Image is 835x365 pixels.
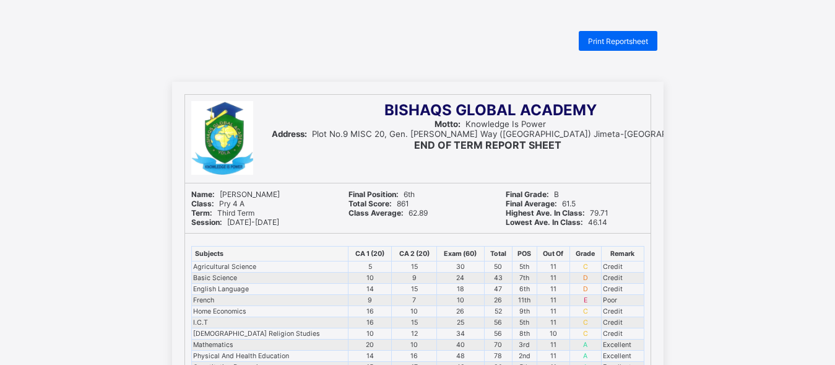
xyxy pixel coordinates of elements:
span: [DATE]-[DATE] [191,218,279,227]
td: 16 [348,317,392,328]
td: C [569,262,601,273]
td: 56 [485,328,513,340]
td: Poor [601,295,644,306]
td: 5th [512,262,537,273]
td: E [569,295,601,306]
td: 48 [436,351,484,362]
td: 6th [512,284,537,295]
td: Credit [601,284,644,295]
td: 70 [485,340,513,351]
td: C [569,328,601,340]
th: POS [512,247,537,262]
span: 62.89 [348,208,428,218]
td: 34 [436,328,484,340]
b: END OF TERM REPORT SHEET [414,139,561,151]
td: Credit [601,262,644,273]
b: Final Average: [506,199,557,208]
b: Address: [272,129,307,139]
td: 8th [512,328,537,340]
td: 11 [537,295,569,306]
td: Excellent [601,340,644,351]
td: 3rd [512,340,537,351]
b: Final Grade: [506,190,549,199]
th: Grade [569,247,601,262]
td: 30 [436,262,484,273]
td: A [569,340,601,351]
td: A [569,351,601,362]
td: 9 [348,295,392,306]
th: CA 2 (20) [392,247,436,262]
span: Pry 4 A [191,199,244,208]
td: 2nd [512,351,537,362]
td: I.C.T [191,317,348,328]
td: 11 [537,262,569,273]
td: 10 [348,328,392,340]
td: 7 [392,295,436,306]
td: 11th [512,295,537,306]
span: 6th [348,190,415,199]
td: 20 [348,340,392,351]
span: 61.5 [506,199,576,208]
td: Mathematics [191,340,348,351]
td: 11 [537,351,569,362]
td: 10 [537,328,569,340]
th: Total [485,247,513,262]
td: 14 [348,284,392,295]
td: Agricultural Science [191,262,348,273]
b: Session: [191,218,222,227]
th: CA 1 (20) [348,247,392,262]
td: Credit [601,273,644,284]
td: Physical And Health Education [191,351,348,362]
td: 11 [537,284,569,295]
td: Excellent [601,351,644,362]
td: 56 [485,317,513,328]
span: B [506,190,559,199]
td: 15 [392,317,436,328]
td: 16 [348,306,392,317]
span: BISHAQS GLOBAL ACADEMY [384,101,597,119]
td: 12 [392,328,436,340]
td: 15 [392,284,436,295]
span: 46.14 [506,218,607,227]
b: Final Position: [348,190,399,199]
td: 40 [436,340,484,351]
th: Out Of [537,247,569,262]
td: 15 [392,262,436,273]
span: 861 [348,199,409,208]
td: 11 [537,306,569,317]
span: Print Reportsheet [588,37,648,46]
td: 18 [436,284,484,295]
td: 47 [485,284,513,295]
td: 10 [436,295,484,306]
td: 14 [348,351,392,362]
td: 25 [436,317,484,328]
td: 10 [348,273,392,284]
td: 5 [348,262,392,273]
b: Motto: [435,119,461,129]
td: Home Economics [191,306,348,317]
td: 26 [436,306,484,317]
td: 78 [485,351,513,362]
span: Plot No.9 MISC 20, Gen. [PERSON_NAME] Way ([GEOGRAPHIC_DATA]) Jimeta-[GEOGRAPHIC_DATA] [272,129,709,139]
td: 16 [392,351,436,362]
td: 26 [485,295,513,306]
td: 24 [436,273,484,284]
th: Exam (60) [436,247,484,262]
b: Class Average: [348,208,404,218]
th: Remark [601,247,644,262]
td: 11 [537,273,569,284]
td: 10 [392,340,436,351]
span: Third Term [191,208,254,218]
td: [DEMOGRAPHIC_DATA] Religion Studies [191,328,348,340]
span: Knowledge Is Power [435,119,546,129]
td: Credit [601,306,644,317]
td: 9th [512,306,537,317]
td: Credit [601,328,644,340]
td: C [569,306,601,317]
b: Class: [191,199,214,208]
td: 50 [485,262,513,273]
td: 10 [392,306,436,317]
td: 43 [485,273,513,284]
b: Name: [191,190,215,199]
b: Highest Ave. In Class: [506,208,585,218]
